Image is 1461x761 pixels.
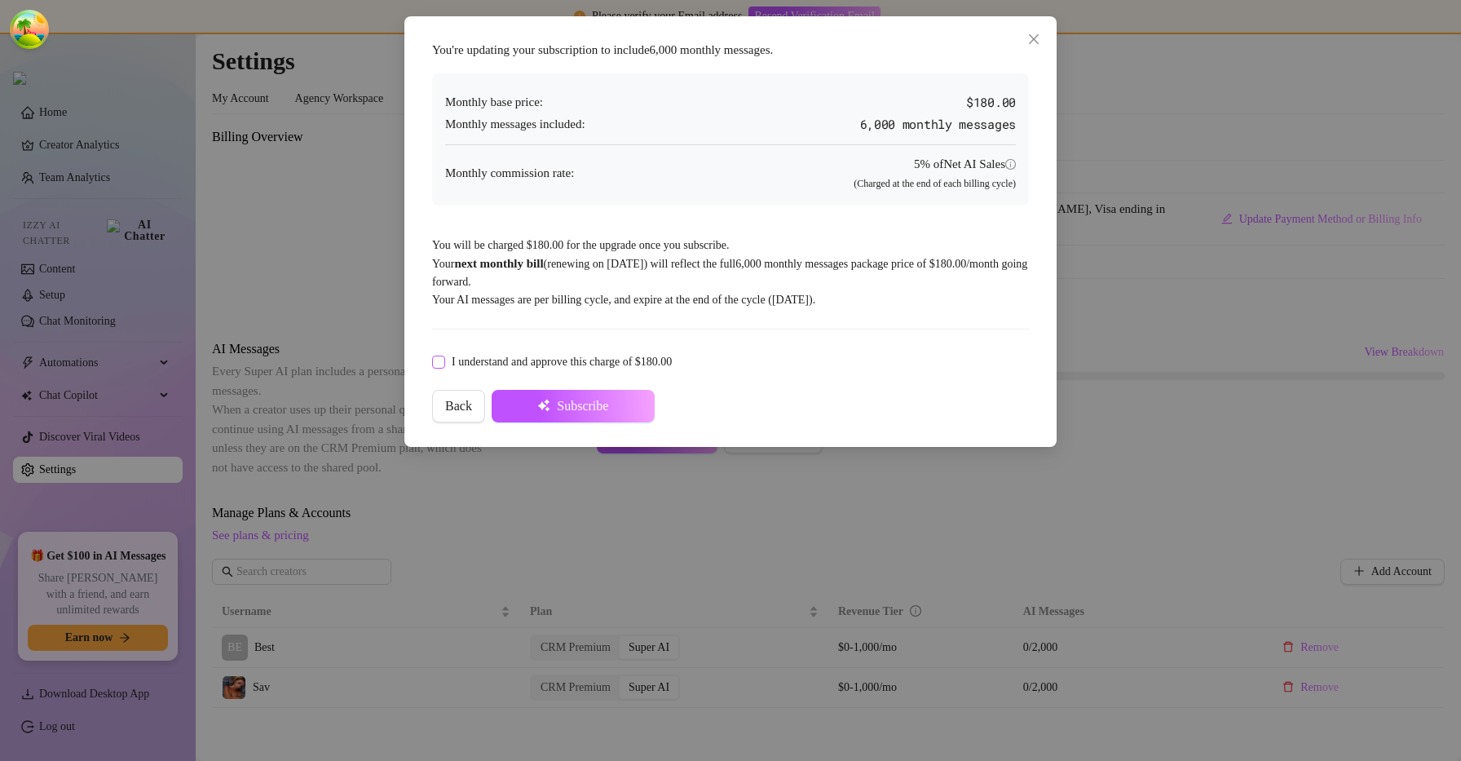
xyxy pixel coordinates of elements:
[943,155,1016,175] div: Net AI Sales
[445,353,678,371] span: I understand and approve this charge of $180.00
[492,390,655,423] button: Subscribe
[1021,33,1047,46] span: Close
[1021,26,1047,52] button: Close
[914,157,1016,170] span: 5% of
[454,257,543,270] strong: next monthly bill
[1027,33,1040,46] span: close
[854,178,1016,189] span: (Charged at the end of each billing cycle)
[13,13,46,46] button: Open Tanstack query devtools
[445,399,472,414] span: Back
[860,116,1016,132] span: 6,000 monthly messages
[445,93,543,113] span: Monthly base price:
[432,43,773,56] span: You're updating your subscription to include 6,000 monthly messages .
[1005,159,1016,170] span: info-circle
[424,33,1037,431] div: You will be charged $180.00 for the upgrade once you subscribe. Your (renewing on [DATE] ) will r...
[445,164,574,184] span: Monthly commission rate:
[432,390,485,423] button: Back
[445,115,585,135] span: Monthly messages included:
[557,399,608,414] span: Subscribe
[966,93,1016,113] span: $180.00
